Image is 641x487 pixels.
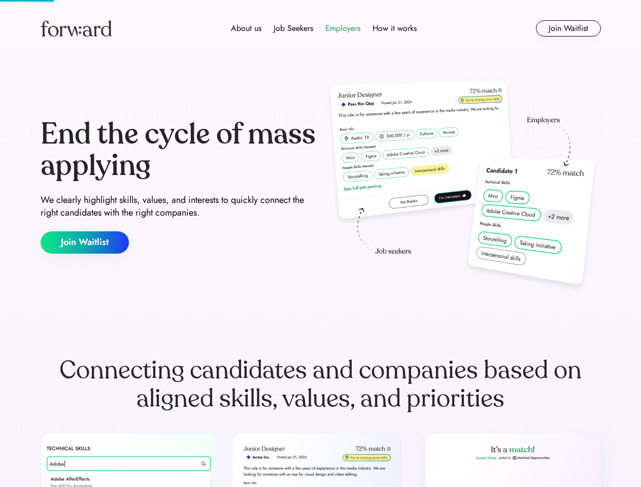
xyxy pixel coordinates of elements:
[325,77,601,295] img: hero-image.png
[373,22,417,34] div: How it works
[231,22,261,34] div: About us
[325,22,360,34] div: Employers
[41,119,317,181] div: End the cycle of mass applying
[274,22,313,34] div: Job Seekers
[41,231,129,254] button: Join Waitlist
[41,20,112,37] img: Forward logo
[536,20,601,37] button: Join Waitlist
[41,194,317,219] div: We clearly highlight skills, values, and interests to quickly connect the right candidates with t...
[41,356,601,413] div: Connecting candidates and companies based on aligned skills, values, and priorities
